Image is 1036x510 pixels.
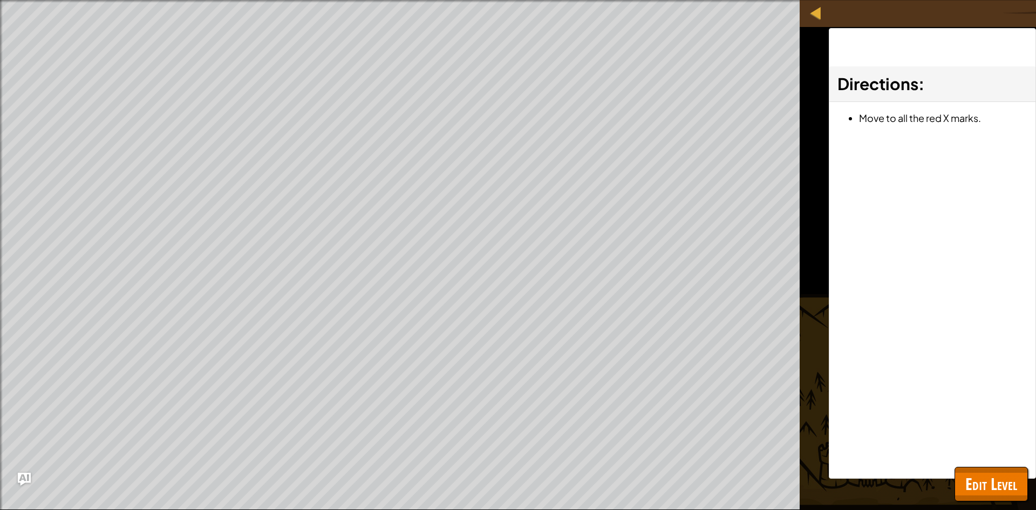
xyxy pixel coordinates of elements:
h3: : [837,72,1027,96]
li: Move to all the red X marks. [859,110,1027,126]
span: Edit Level [965,473,1017,495]
span: Directions [837,73,918,94]
button: Ask AI [18,473,31,486]
button: Edit Level [955,467,1028,501]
